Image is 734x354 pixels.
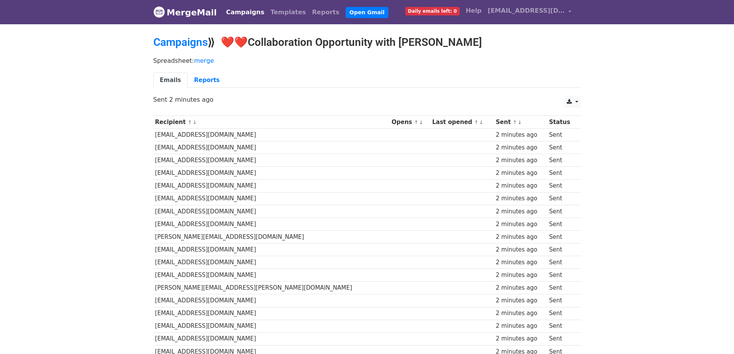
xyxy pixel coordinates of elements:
[153,154,390,167] td: [EMAIL_ADDRESS][DOMAIN_NAME]
[153,269,390,282] td: [EMAIL_ADDRESS][DOMAIN_NAME]
[474,119,479,125] a: ↑
[496,309,546,318] div: 2 minutes ago
[547,141,576,154] td: Sent
[496,284,546,292] div: 2 minutes ago
[547,282,576,294] td: Sent
[153,167,390,180] td: [EMAIL_ADDRESS][DOMAIN_NAME]
[194,57,214,64] a: merge
[153,218,390,230] td: [EMAIL_ADDRESS][DOMAIN_NAME]
[547,294,576,307] td: Sent
[153,332,390,345] td: [EMAIL_ADDRESS][DOMAIN_NAME]
[153,256,390,269] td: [EMAIL_ADDRESS][DOMAIN_NAME]
[153,116,390,129] th: Recipient
[390,116,430,129] th: Opens
[405,7,460,15] span: Daily emails left: 0
[547,192,576,205] td: Sent
[547,332,576,345] td: Sent
[496,143,546,152] div: 2 minutes ago
[153,205,390,218] td: [EMAIL_ADDRESS][DOMAIN_NAME]
[153,57,581,65] p: Spreadsheet:
[547,129,576,141] td: Sent
[547,230,576,243] td: Sent
[153,36,581,49] h2: ⟫ ❤️❤️Collaboration Opportunity with [PERSON_NAME]
[193,119,197,125] a: ↓
[547,167,576,180] td: Sent
[494,116,547,129] th: Sent
[153,294,390,307] td: [EMAIL_ADDRESS][DOMAIN_NAME]
[430,116,494,129] th: Last opened
[547,269,576,282] td: Sent
[547,180,576,192] td: Sent
[513,119,517,125] a: ↑
[153,307,390,320] td: [EMAIL_ADDRESS][DOMAIN_NAME]
[153,320,390,332] td: [EMAIL_ADDRESS][DOMAIN_NAME]
[547,116,576,129] th: Status
[518,119,522,125] a: ↓
[547,256,576,269] td: Sent
[496,334,546,343] div: 2 minutes ago
[267,5,309,20] a: Templates
[463,3,485,18] a: Help
[153,129,390,141] td: [EMAIL_ADDRESS][DOMAIN_NAME]
[547,154,576,167] td: Sent
[153,243,390,256] td: [EMAIL_ADDRESS][DOMAIN_NAME]
[188,72,226,88] a: Reports
[188,119,192,125] a: ↑
[496,271,546,280] div: 2 minutes ago
[419,119,423,125] a: ↓
[402,3,463,18] a: Daily emails left: 0
[153,141,390,154] td: [EMAIL_ADDRESS][DOMAIN_NAME]
[496,156,546,165] div: 2 minutes ago
[496,220,546,229] div: 2 minutes ago
[346,7,388,18] a: Open Gmail
[153,230,390,243] td: [PERSON_NAME][EMAIL_ADDRESS][DOMAIN_NAME]
[153,180,390,192] td: [EMAIL_ADDRESS][DOMAIN_NAME]
[547,320,576,332] td: Sent
[153,96,581,104] p: Sent 2 minutes ago
[153,72,188,88] a: Emails
[496,322,546,331] div: 2 minutes ago
[547,243,576,256] td: Sent
[153,36,208,49] a: Campaigns
[496,207,546,216] div: 2 minutes ago
[496,245,546,254] div: 2 minutes ago
[153,4,217,20] a: MergeMail
[488,6,565,15] span: [EMAIL_ADDRESS][DOMAIN_NAME]
[547,218,576,230] td: Sent
[547,205,576,218] td: Sent
[496,169,546,178] div: 2 minutes ago
[496,233,546,242] div: 2 minutes ago
[496,296,546,305] div: 2 minutes ago
[153,192,390,205] td: [EMAIL_ADDRESS][DOMAIN_NAME]
[496,258,546,267] div: 2 minutes ago
[479,119,484,125] a: ↓
[153,6,165,18] img: MergeMail logo
[414,119,418,125] a: ↑
[223,5,267,20] a: Campaigns
[309,5,343,20] a: Reports
[496,181,546,190] div: 2 minutes ago
[153,282,390,294] td: [PERSON_NAME][EMAIL_ADDRESS][PERSON_NAME][DOMAIN_NAME]
[547,307,576,320] td: Sent
[485,3,575,21] a: [EMAIL_ADDRESS][DOMAIN_NAME]
[496,131,546,139] div: 2 minutes ago
[496,194,546,203] div: 2 minutes ago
